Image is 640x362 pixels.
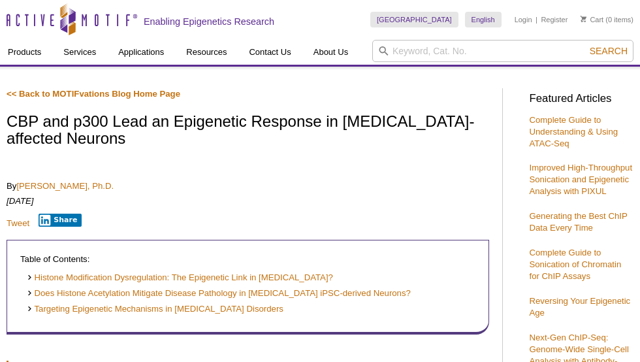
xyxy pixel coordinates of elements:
[39,214,82,227] button: Share
[27,303,283,316] a: Targeting Epigenetic Mechanisms in [MEDICAL_DATA] Disorders
[529,115,618,148] a: Complete Guide to Understanding & Using ATAC-Seq
[27,272,333,284] a: Histone Modification Dysregulation: The Epigenetic Link in [MEDICAL_DATA]?
[581,15,603,24] a: Cart
[7,196,34,206] em: [DATE]
[144,16,274,27] h2: Enabling Epigenetics Research
[241,40,298,65] a: Contact Us
[7,218,29,228] a: Tweet
[529,296,630,318] a: Reversing Your Epigenetic Age
[7,113,489,149] h1: CBP and p300 Lead an Epigenetic Response in [MEDICAL_DATA]-affected Neurons
[306,40,356,65] a: About Us
[581,16,586,22] img: Your Cart
[529,211,627,233] a: Generating the Best ChIP Data Every Time
[7,180,489,192] p: By
[178,40,234,65] a: Resources
[529,248,621,281] a: Complete Guide to Sonication of Chromatin for ChIP Assays
[56,40,104,65] a: Services
[20,254,475,265] p: Table of Contents:
[529,93,633,105] h3: Featured Articles
[110,40,172,65] a: Applications
[541,15,568,24] a: Register
[536,12,537,27] li: |
[586,45,632,57] button: Search
[16,181,114,191] a: [PERSON_NAME], Ph.D.
[370,12,458,27] a: [GEOGRAPHIC_DATA]
[7,89,180,99] a: << Back to MOTIFvations Blog Home Page
[590,46,628,56] span: Search
[465,12,502,27] a: English
[581,12,633,27] li: (0 items)
[515,15,532,24] a: Login
[529,163,632,196] a: Improved High-Throughput Sonication and Epigenetic Analysis with PIXUL
[372,40,633,62] input: Keyword, Cat. No.
[27,288,411,300] a: Does Histone Acetylation Mitigate Disease Pathology in [MEDICAL_DATA] iPSC-derived Neurons?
